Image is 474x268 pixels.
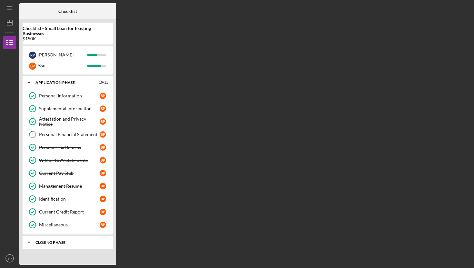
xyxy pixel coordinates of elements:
[8,257,12,260] text: BP
[39,116,100,127] div: Attestation and Privacy Notice
[100,183,106,189] div: B P
[39,222,100,227] div: Miscellaneous
[39,184,100,189] div: Management Resume
[29,52,36,59] div: R P
[26,115,110,128] a: Attestation and Privacy NoticeBP
[39,106,100,111] div: Supplemental Information
[32,133,34,137] tspan: 4
[100,196,106,202] div: B P
[58,9,77,14] b: Checklist
[23,36,113,41] div: $150K
[100,209,106,215] div: B P
[100,222,106,228] div: B P
[38,60,87,71] div: You
[100,105,106,112] div: B P
[26,218,110,231] a: MiscellaneousBP
[100,93,106,99] div: B P
[29,63,36,70] div: B P
[100,131,106,138] div: B P
[23,26,113,36] b: Checklist - Small Loan for Existing Businesses
[100,157,106,164] div: B P
[39,209,100,214] div: Current Credit Report
[26,167,110,180] a: Current Pay StubBP
[39,158,100,163] div: W-2 or 1099 Statements
[100,118,106,125] div: B P
[26,205,110,218] a: Current Credit ReportBP
[26,141,110,154] a: Personal Tax ReturnsBP
[35,81,92,84] div: Application Phase
[26,180,110,193] a: Management ResumeBP
[100,144,106,151] div: B P
[96,81,108,84] div: 10 / 11
[39,93,100,98] div: Personal Information
[26,154,110,167] a: W-2 or 1099 StatementsBP
[39,171,100,176] div: Current Pay Stub
[26,193,110,205] a: IdentificationBP
[39,196,100,202] div: Identification
[39,132,100,137] div: Personal Financial Statement
[35,241,105,244] div: Closing Phase
[39,145,100,150] div: Personal Tax Returns
[26,128,110,141] a: 4Personal Financial StatementBP
[26,89,110,102] a: Personal InformationBP
[3,252,16,265] button: BP
[38,49,87,60] div: [PERSON_NAME]
[26,102,110,115] a: Supplemental InformationBP
[100,170,106,176] div: B P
